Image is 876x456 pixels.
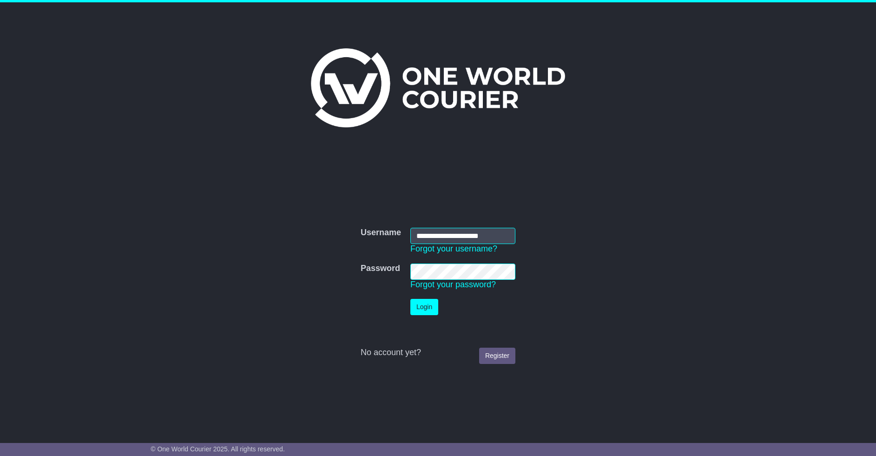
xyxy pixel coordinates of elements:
label: Password [361,264,400,274]
a: Forgot your username? [410,244,497,253]
span: © One World Courier 2025. All rights reserved. [151,445,285,453]
button: Login [410,299,438,315]
label: Username [361,228,401,238]
img: One World [311,48,565,127]
a: Register [479,348,515,364]
div: No account yet? [361,348,515,358]
a: Forgot your password? [410,280,496,289]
